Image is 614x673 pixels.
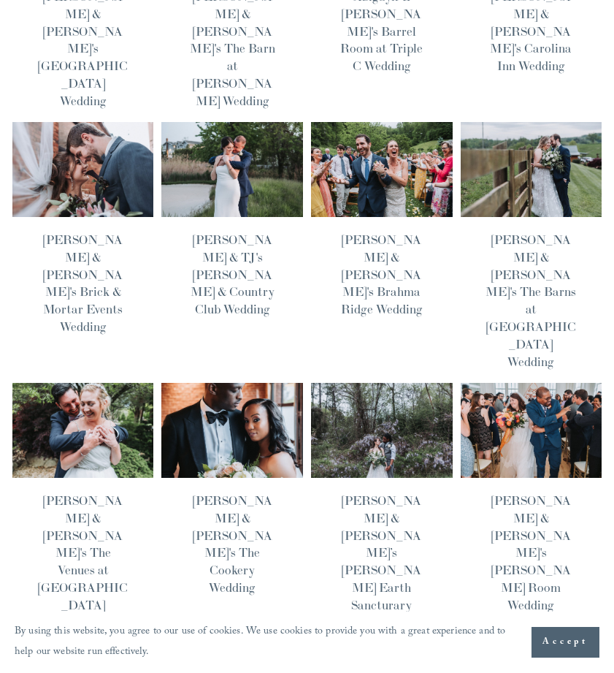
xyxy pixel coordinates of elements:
[310,382,453,478] img: Miranda &amp; Jeremy’s Timberlake Earth Sancturary Wedding
[15,622,517,663] p: By using this website, you agree to our use of cookies. We use cookies to provide you with a grea...
[191,232,275,317] a: [PERSON_NAME] & TJ's [PERSON_NAME] & Country Club Wedding
[38,493,128,613] a: [PERSON_NAME] & [PERSON_NAME]'s The Venues at [GEOGRAPHIC_DATA]
[486,232,576,370] a: [PERSON_NAME] & [PERSON_NAME]'s The Barns at [GEOGRAPHIC_DATA] Wedding
[161,121,304,217] img: Maura &amp; TJ's Lawrence Yatch &amp; Country Club Wedding
[341,232,423,317] a: [PERSON_NAME] & [PERSON_NAME]'s Brahma Ridge Wedding
[542,635,588,650] span: Accept
[310,121,453,217] img: Brianna &amp; Alex's Brahma Ridge Wedding
[460,121,603,217] img: Mattie &amp; Nick's The Barns at Chip Ridge Wedding
[460,382,603,478] img: Katie &amp; Fernando's Cannon Room Wedding
[532,627,599,658] button: Accept
[193,493,272,596] a: [PERSON_NAME] & [PERSON_NAME]'s The Cookery Wedding
[491,493,571,613] a: [PERSON_NAME] & [PERSON_NAME]'s [PERSON_NAME] Room Wedding
[12,382,155,478] img: Calli &amp; Brandon's The Venues at Langtree Wedding
[12,121,155,217] img: Danielle &amp; Cody's Brick &amp; Mortar Events Wedding
[161,382,304,478] img: Bianca &amp; Lonzell's The Cookery Wedding
[342,493,421,631] a: [PERSON_NAME] & [PERSON_NAME]’s [PERSON_NAME] Earth Sancturary Wedding
[43,232,123,335] a: [PERSON_NAME] & [PERSON_NAME]'s Brick & Mortar Events Wedding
